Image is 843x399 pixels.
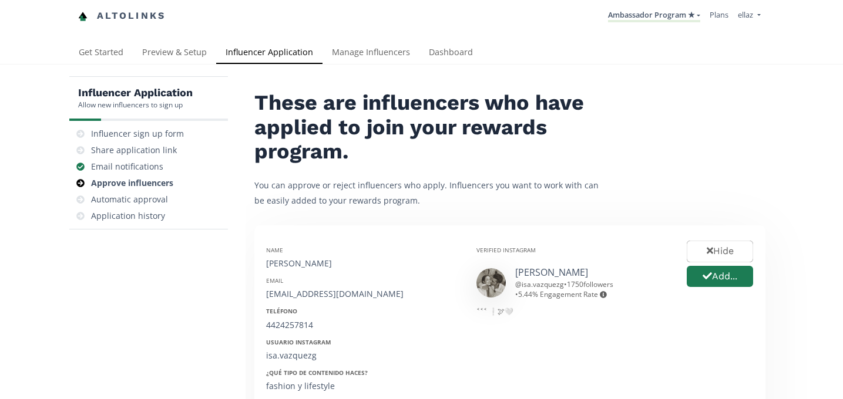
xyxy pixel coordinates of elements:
[567,279,613,289] span: 1750 followers
[266,319,459,331] div: 4424257814
[608,9,700,22] a: Ambassador Program ★
[69,42,133,65] a: Get Started
[216,42,323,65] a: Influencer Application
[476,306,669,316] div: ˂˂˂ ❕🕊🤍
[515,279,669,299] div: @ isa.vazquezg • •
[266,246,459,254] div: Name
[266,276,459,285] div: Email
[710,9,728,20] a: Plans
[78,6,166,26] a: Altolinks
[266,350,459,361] div: isa.vazquezg
[91,161,163,173] div: Email notifications
[91,144,177,156] div: Share application link
[419,42,482,65] a: Dashboard
[133,42,216,65] a: Preview & Setup
[266,258,459,269] div: [PERSON_NAME]
[91,128,184,140] div: Influencer sign up form
[266,307,297,315] strong: Teléfono
[687,241,753,262] button: Hide
[78,12,88,21] img: favicon-32x32.png
[476,268,506,297] img: 517875836_18517607776039618_4701449639092836283_n.jpg
[266,368,368,377] strong: ¿Qué tipo de contenido haces?
[78,86,193,100] h5: Influencer Application
[518,289,607,299] span: 5.44 % Engagement Rate
[738,9,753,20] span: ellaz
[12,12,49,47] iframe: chat widget
[254,178,607,207] p: You can approve or reject influencers who apply. Influencers you want to work with can be easily ...
[687,266,753,288] button: Add...
[91,177,173,189] div: Approve influencers
[476,246,669,254] div: Verified Instagram
[323,42,419,65] a: Manage Influencers
[515,266,588,279] a: [PERSON_NAME]
[91,210,165,222] div: Application history
[91,194,168,205] div: Automatic approval
[266,380,459,392] div: fashion y lifestyle
[78,100,193,110] div: Allow new influencers to sign up
[266,338,331,346] strong: Usuario Instagram
[738,9,760,23] a: ellaz
[254,91,607,164] h2: These are influencers who have applied to join your rewards program.
[266,288,459,300] div: [EMAIL_ADDRESS][DOMAIN_NAME]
